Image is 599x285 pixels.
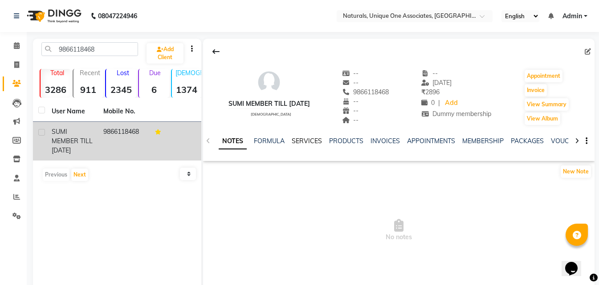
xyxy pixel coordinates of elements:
a: VOUCHERS [551,137,586,145]
th: User Name [46,101,98,122]
a: NOTES [219,133,247,149]
span: Admin [562,12,582,21]
span: -- [342,97,359,105]
strong: 911 [73,84,104,95]
strong: 2345 [106,84,136,95]
span: -- [342,69,359,77]
span: ₹ [421,88,425,96]
button: View Summary [525,98,569,111]
p: Lost [110,69,136,77]
span: -- [342,116,359,124]
p: Due [141,69,169,77]
div: Back to Client [207,43,225,60]
a: MEMBERSHIP [462,137,504,145]
a: PACKAGES [511,137,544,145]
strong: 6 [139,84,169,95]
p: Total [44,69,71,77]
th: Mobile No. [98,101,150,122]
span: Dummy membership [421,110,492,118]
input: Search by Name/Mobile/Email/Code [41,42,138,56]
a: Add [444,97,459,109]
iframe: chat widget [562,249,590,276]
span: [DATE] [421,79,452,87]
span: -- [421,69,438,77]
strong: 3286 [41,84,71,95]
p: Recent [77,69,104,77]
div: SUMI MEMBER TILL [DATE] [228,99,310,108]
strong: 1374 [172,84,202,95]
img: avatar [256,69,282,96]
span: 9866118468 [342,88,389,96]
span: [DEMOGRAPHIC_DATA] [251,112,291,116]
span: 2896 [421,88,440,96]
span: -- [342,79,359,87]
a: PRODUCTS [329,137,363,145]
span: SUMI MEMBER TILL [DATE] [52,128,93,154]
button: New Note [561,165,591,178]
button: Appointment [525,70,562,82]
a: APPOINTMENTS [407,137,455,145]
button: Next [71,169,88,181]
img: logo [23,4,84,28]
span: -- [342,107,359,115]
td: 9866118468 [98,122,150,161]
span: No notes [203,186,595,275]
a: Add Client [147,43,183,64]
a: SERVICES [292,137,322,145]
span: 0 [421,99,435,107]
span: | [438,98,440,108]
a: INVOICES [371,137,400,145]
button: View Album [525,112,560,125]
b: 08047224946 [98,4,137,28]
a: FORMULA [254,137,285,145]
p: [DEMOGRAPHIC_DATA] [175,69,202,77]
button: Invoice [525,84,547,96]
